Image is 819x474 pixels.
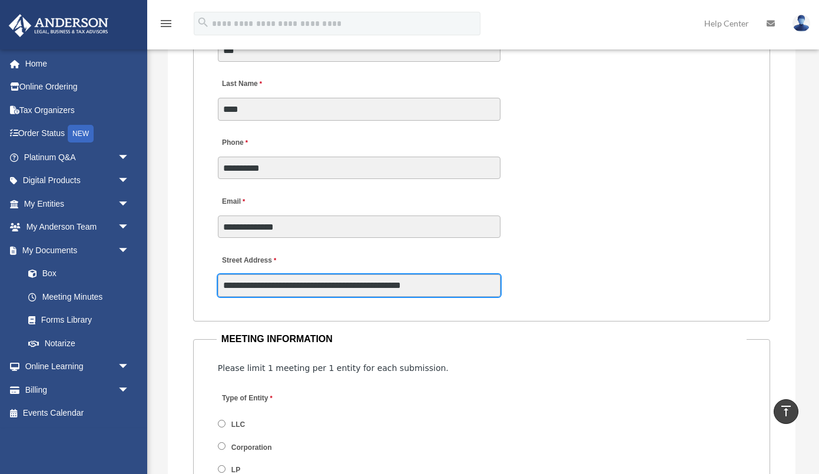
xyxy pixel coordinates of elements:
[118,378,141,402] span: arrow_drop_down
[228,442,276,453] label: Corporation
[16,285,141,309] a: Meeting Minutes
[8,75,147,99] a: Online Ordering
[218,253,330,269] label: Street Address
[218,390,330,406] label: Type of Entity
[5,14,112,37] img: Anderson Advisors Platinum Portal
[8,169,147,193] a: Digital Productsarrow_drop_down
[159,21,173,31] a: menu
[779,404,793,418] i: vertical_align_top
[8,238,147,262] a: My Documentsarrow_drop_down
[118,355,141,379] span: arrow_drop_down
[217,331,747,347] legend: MEETING INFORMATION
[8,355,147,379] a: Online Learningarrow_drop_down
[118,145,141,170] span: arrow_drop_down
[774,399,798,424] a: vertical_align_top
[793,15,810,32] img: User Pic
[8,378,147,402] a: Billingarrow_drop_down
[118,192,141,216] span: arrow_drop_down
[159,16,173,31] i: menu
[118,169,141,193] span: arrow_drop_down
[8,98,147,122] a: Tax Organizers
[118,216,141,240] span: arrow_drop_down
[218,77,265,92] label: Last Name
[118,238,141,263] span: arrow_drop_down
[16,262,147,286] a: Box
[8,145,147,169] a: Platinum Q&Aarrow_drop_down
[218,135,251,151] label: Phone
[16,309,147,332] a: Forms Library
[218,363,449,373] span: Please limit 1 meeting per 1 entity for each submission.
[8,122,147,146] a: Order StatusNEW
[197,16,210,29] i: search
[16,332,147,355] a: Notarize
[8,402,147,425] a: Events Calendar
[8,192,147,216] a: My Entitiesarrow_drop_down
[8,216,147,239] a: My Anderson Teamarrow_drop_down
[218,194,248,210] label: Email
[228,420,250,430] label: LLC
[68,125,94,142] div: NEW
[8,52,147,75] a: Home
